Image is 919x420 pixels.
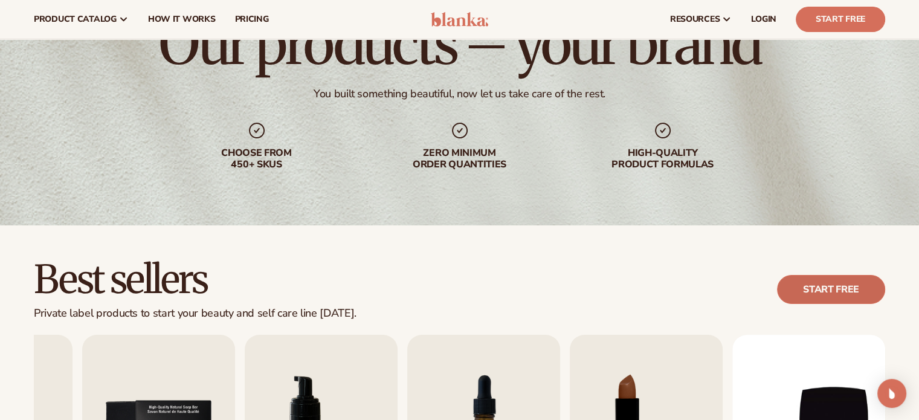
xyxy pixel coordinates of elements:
[34,307,356,320] div: Private label products to start your beauty and self care line [DATE].
[431,12,488,27] img: logo
[34,15,117,24] span: product catalog
[382,147,537,170] div: Zero minimum order quantities
[314,87,605,101] div: You built something beautiful, now let us take care of the rest.
[670,15,720,24] span: resources
[751,15,776,24] span: LOGIN
[585,147,740,170] div: High-quality product formulas
[877,379,906,408] div: Open Intercom Messenger
[234,15,268,24] span: pricing
[796,7,885,32] a: Start Free
[158,15,760,73] h1: Our products – your brand
[777,275,885,304] a: Start free
[179,147,334,170] div: Choose from 450+ Skus
[34,259,356,300] h2: Best sellers
[148,15,216,24] span: How It Works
